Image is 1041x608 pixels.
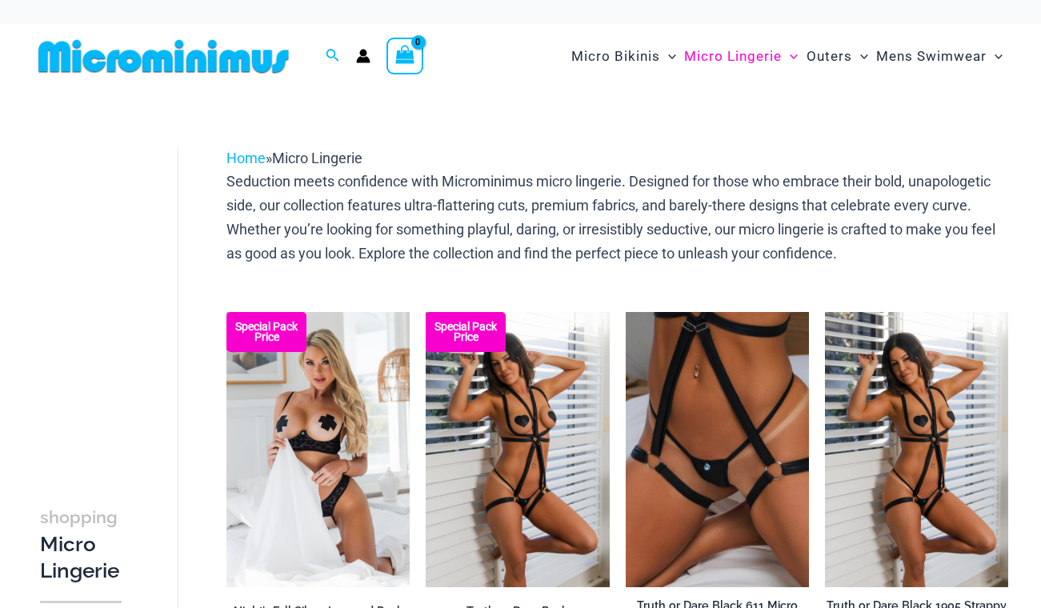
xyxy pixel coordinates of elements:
[40,134,184,454] iframe: TrustedSite Certified
[626,312,809,587] img: Truth or Dare Black Micro 02
[571,36,660,77] span: Micro Bikinis
[32,38,295,74] img: MM SHOP LOGO FLAT
[40,503,122,585] h3: Micro Lingerie
[272,150,362,166] span: Micro Lingerie
[226,312,410,587] a: Nights Fall Silver Leopard 1036 Bra 6046 Thong 09v2 Nights Fall Silver Leopard 1036 Bra 6046 Thon...
[226,150,362,166] span: »
[876,36,987,77] span: Mens Swimwear
[684,36,782,77] span: Micro Lingerie
[426,312,609,587] a: Truth or Dare Black 1905 Bodysuit 611 Micro 07 Truth or Dare Black 1905 Bodysuit 611 Micro 06Trut...
[426,322,506,342] b: Special Pack Price
[565,30,1009,83] nav: Site Navigation
[852,36,868,77] span: Menu Toggle
[426,312,609,587] img: Truth or Dare Black 1905 Bodysuit 611 Micro 07
[326,46,340,66] a: Search icon link
[356,49,370,63] a: Account icon link
[680,32,802,81] a: Micro LingerieMenu ToggleMenu Toggle
[660,36,676,77] span: Menu Toggle
[803,32,872,81] a: OutersMenu ToggleMenu Toggle
[386,38,423,74] a: View Shopping Cart, empty
[226,322,306,342] b: Special Pack Price
[40,507,118,527] span: shopping
[226,150,266,166] a: Home
[226,312,410,587] img: Nights Fall Silver Leopard 1036 Bra 6046 Thong 09v2
[226,170,1008,265] p: Seduction meets confidence with Microminimus micro lingerie. Designed for those who embrace their...
[626,312,809,587] a: Truth or Dare Black Micro 02Truth or Dare Black 1905 Bodysuit 611 Micro 12Truth or Dare Black 190...
[782,36,798,77] span: Menu Toggle
[567,32,680,81] a: Micro BikinisMenu ToggleMenu Toggle
[807,36,852,77] span: Outers
[987,36,1003,77] span: Menu Toggle
[825,312,1008,587] a: Truth or Dare Black 1905 Bodysuit 611 Micro 07Truth or Dare Black 1905 Bodysuit 611 Micro 05Truth...
[825,312,1008,587] img: Truth or Dare Black 1905 Bodysuit 611 Micro 07
[872,32,1007,81] a: Mens SwimwearMenu ToggleMenu Toggle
